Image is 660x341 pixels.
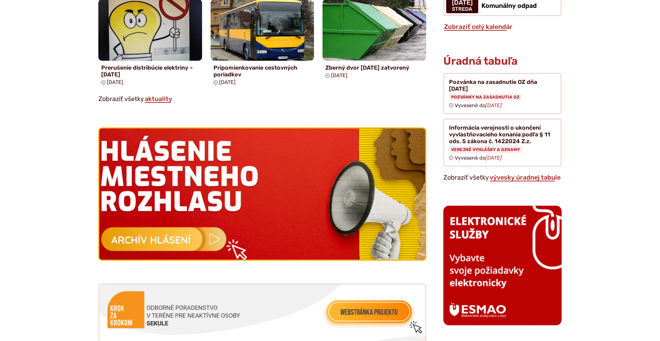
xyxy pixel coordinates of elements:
[219,79,236,85] span: [DATE]
[443,119,562,167] a: Informácia verejnosti o ukončení vyvlastňovacieho konania podľa § 11 ods. 5 zákona č. 1422024 Z.z...
[144,95,173,103] a: Zobraziť všetky aktuality
[325,64,423,71] h4: Zberný dvor [DATE] zatvorený
[331,72,347,79] span: [DATE]
[101,64,199,78] h4: Prerušenie distribúcie elektriny – [DATE]
[443,206,562,325] img: esmao_sekule_b.png
[443,73,562,114] a: Pozvánka na zasadnutie OZ dňa [DATE] Pozvánky na zasadnutia OZ Vyvesené do[DATE]
[489,174,561,181] a: Zobraziť celú úradnú tabuľu
[443,23,513,31] a: Zobraziť celý kalendár
[107,79,123,85] span: [DATE]
[443,172,562,183] p: Zobraziť všetky
[452,6,473,12] span: streda
[481,2,537,10] span: Komunálny odpad
[213,64,311,78] h4: Pripomienkovanie cestovných poriadkov
[443,55,517,67] h3: Úradná tabuľa
[98,94,426,105] p: Zobraziť všetky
